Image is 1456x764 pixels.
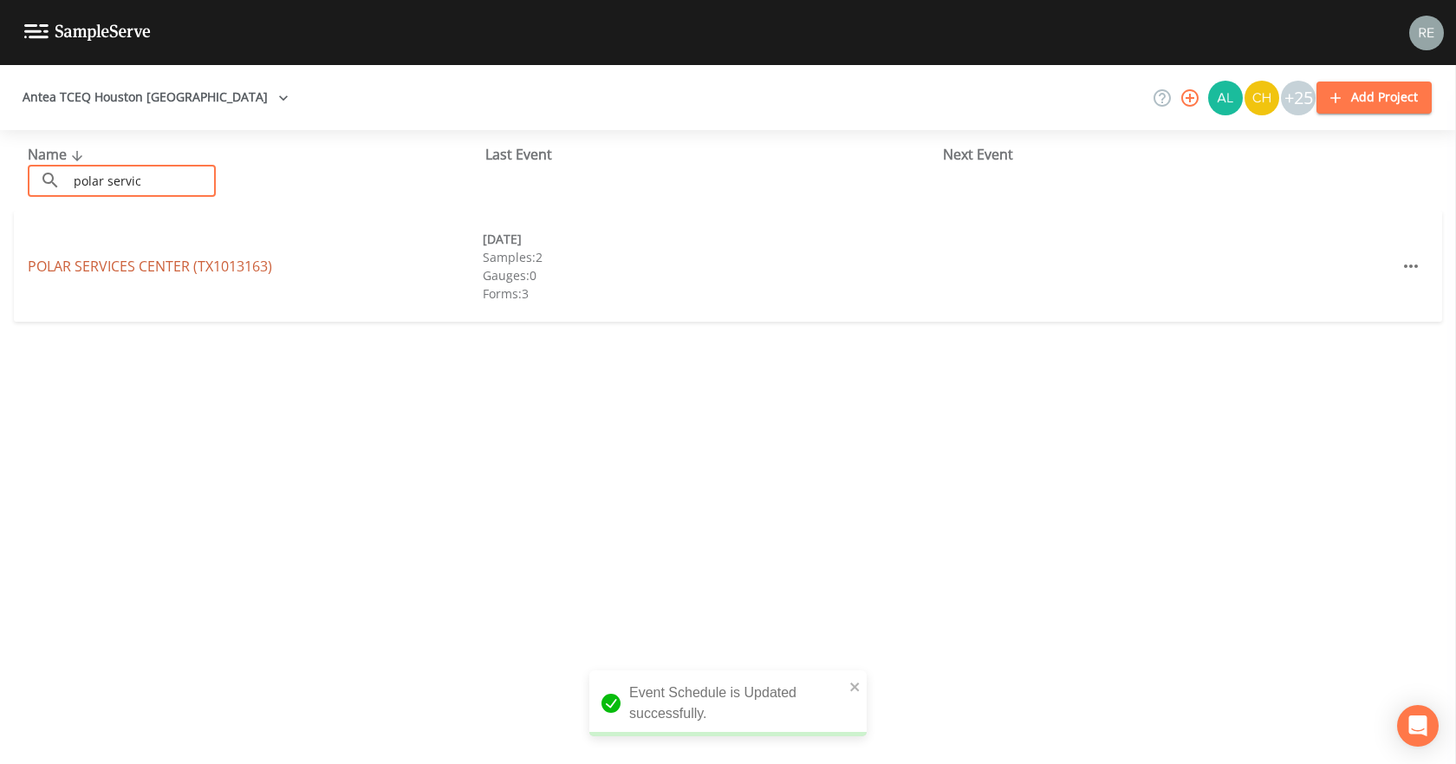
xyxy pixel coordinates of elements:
[589,670,867,736] div: Event Schedule is Updated successfully.
[1244,81,1280,115] div: Charles Medina
[24,24,151,41] img: logo
[1281,81,1316,115] div: +25
[28,145,88,164] span: Name
[485,144,943,165] div: Last Event
[1208,81,1243,115] img: 30a13df2a12044f58df5f6b7fda61338
[1245,81,1279,115] img: c74b8b8b1c7a9d34f67c5e0ca157ed15
[483,248,938,266] div: Samples: 2
[483,230,938,248] div: [DATE]
[1409,16,1444,50] img: e720f1e92442e99c2aab0e3b783e6548
[16,82,296,114] button: Antea TCEQ Houston [GEOGRAPHIC_DATA]
[68,165,216,197] input: Search Projects
[943,144,1401,165] div: Next Event
[849,676,861,696] button: close
[28,257,272,276] a: POLAR SERVICES CENTER (TX1013163)
[483,266,938,284] div: Gauges: 0
[483,284,938,303] div: Forms: 3
[1397,705,1439,747] div: Open Intercom Messenger
[1207,81,1244,115] div: Alaina Hahn
[1316,82,1432,114] button: Add Project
